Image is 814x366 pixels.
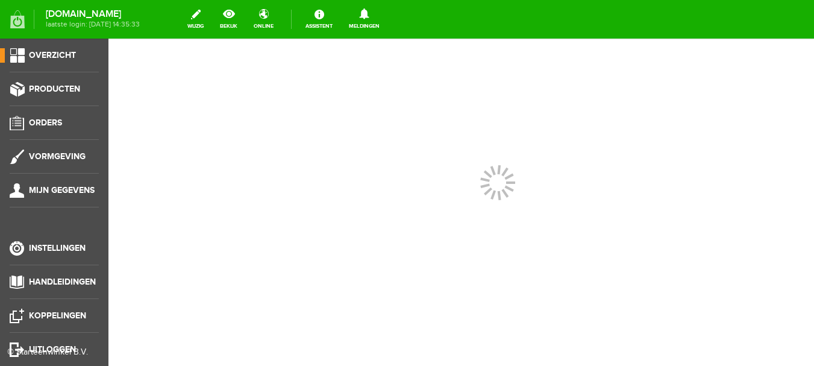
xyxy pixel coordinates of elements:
[29,151,86,162] span: Vormgeving
[29,311,86,321] span: Koppelingen
[29,243,86,253] span: Instellingen
[298,6,340,33] a: Assistent
[46,21,140,28] span: laatste login: [DATE] 14:35:33
[342,6,387,33] a: Meldingen
[29,344,76,355] span: Uitloggen
[213,6,245,33] a: bekijk
[29,84,80,94] span: Producten
[7,346,92,359] div: © Starteenwinkel B.V.
[46,11,140,17] strong: [DOMAIN_NAME]
[180,6,211,33] a: wijzig
[29,185,95,195] span: Mijn gegevens
[29,118,62,128] span: Orders
[246,6,281,33] a: online
[29,277,96,287] span: Handleidingen
[29,50,76,60] span: Overzicht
